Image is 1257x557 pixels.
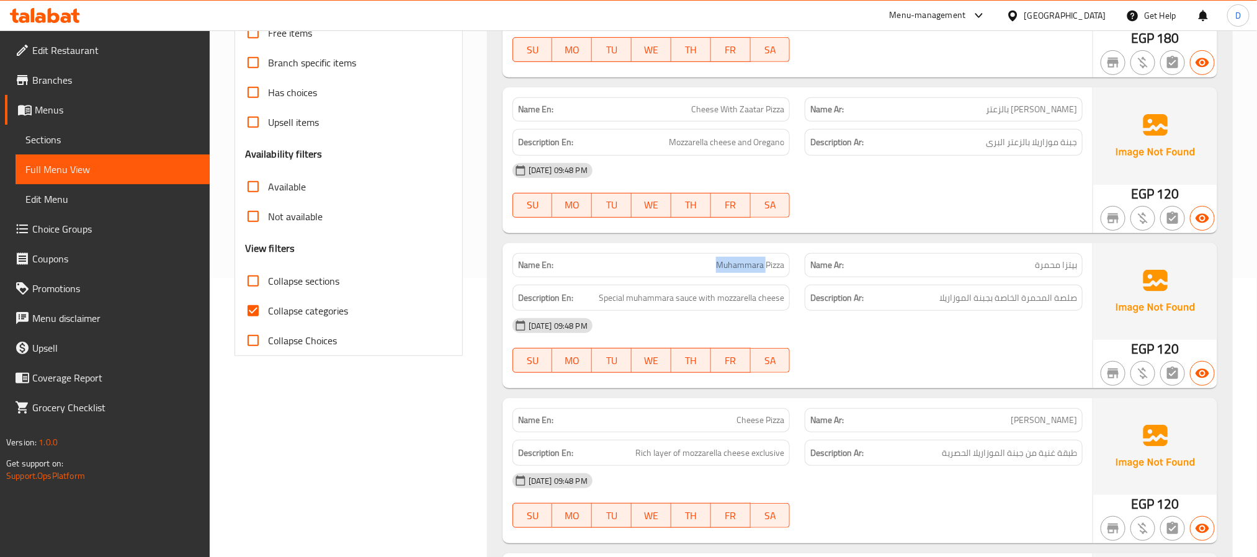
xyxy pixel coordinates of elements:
[518,259,553,272] strong: Name En:
[1101,516,1125,541] button: Not branch specific item
[5,65,210,95] a: Branches
[671,348,711,373] button: TH
[1011,414,1077,427] span: [PERSON_NAME]
[756,507,785,525] span: SA
[1190,361,1215,386] button: Available
[5,303,210,333] a: Menu disclaimer
[1131,337,1154,361] span: EGP
[676,352,706,370] span: TH
[1190,516,1215,541] button: Available
[518,352,548,370] span: SU
[597,352,627,370] span: TU
[1156,492,1179,516] span: 120
[1156,337,1179,361] span: 120
[671,37,711,62] button: TH
[676,196,706,214] span: TH
[1101,206,1125,231] button: Not branch specific item
[557,507,587,525] span: MO
[1093,243,1217,340] img: Ae5nvW7+0k+MAAAAAElFTkSuQmCC
[676,41,706,59] span: TH
[512,37,553,62] button: SU
[245,241,295,256] h3: View filters
[5,214,210,244] a: Choice Groups
[711,503,751,528] button: FR
[1101,50,1125,75] button: Not branch specific item
[32,221,200,236] span: Choice Groups
[810,445,864,461] strong: Description Ar:
[592,348,632,373] button: TU
[810,103,844,116] strong: Name Ar:
[552,193,592,218] button: MO
[6,468,85,484] a: Support.OpsPlatform
[552,503,592,528] button: MO
[711,348,751,373] button: FR
[1156,182,1179,206] span: 120
[5,363,210,393] a: Coverage Report
[6,434,37,450] span: Version:
[1024,9,1106,22] div: [GEOGRAPHIC_DATA]
[736,414,784,427] span: Cheese Pizza
[32,43,200,58] span: Edit Restaurant
[38,434,58,450] span: 1.0.0
[35,102,200,117] span: Menus
[671,503,711,528] button: TH
[716,352,746,370] span: FR
[716,507,746,525] span: FR
[810,290,864,306] strong: Description Ar:
[632,348,671,373] button: WE
[635,445,784,461] span: Rich layer of mozzarella cheese exclusive
[810,259,844,272] strong: Name Ar:
[592,37,632,62] button: TU
[512,348,553,373] button: SU
[599,290,784,306] span: Special muhammara sauce with mozzarella cheese
[1131,182,1154,206] span: EGP
[268,25,312,40] span: Free items
[512,503,553,528] button: SU
[268,55,356,70] span: Branch specific items
[557,352,587,370] span: MO
[552,37,592,62] button: MO
[810,414,844,427] strong: Name Ar:
[1035,259,1077,272] span: بيتزا محمرة
[245,147,323,161] h3: Availability filters
[1130,206,1155,231] button: Purchased item
[716,259,784,272] span: Muhammara Pizza
[751,348,790,373] button: SA
[1131,26,1154,50] span: EGP
[592,503,632,528] button: TU
[32,73,200,87] span: Branches
[637,196,666,214] span: WE
[756,196,785,214] span: SA
[1101,361,1125,386] button: Not branch specific item
[6,455,63,471] span: Get support on:
[5,95,210,125] a: Menus
[518,414,553,427] strong: Name En:
[592,193,632,218] button: TU
[942,445,1077,461] span: طبقة غنية من جبنة الموزاريلا الحصرية
[986,103,1077,116] span: [PERSON_NAME] بالزعتر
[16,154,210,184] a: Full Menu View
[751,193,790,218] button: SA
[669,135,784,150] span: Mozzarella cheese and Oregano
[32,341,200,355] span: Upsell
[524,475,593,487] span: [DATE] 09:48 PM
[711,37,751,62] button: FR
[32,251,200,266] span: Coupons
[1156,26,1179,50] span: 180
[25,162,200,177] span: Full Menu View
[1130,516,1155,541] button: Purchased item
[518,135,573,150] strong: Description En:
[1190,206,1215,231] button: Available
[1235,9,1241,22] span: D
[25,192,200,207] span: Edit Menu
[1093,398,1217,495] img: Ae5nvW7+0k+MAAAAAElFTkSuQmCC
[268,333,337,348] span: Collapse Choices
[518,103,553,116] strong: Name En:
[557,41,587,59] span: MO
[5,35,210,65] a: Edit Restaurant
[268,115,319,130] span: Upsell items
[632,193,671,218] button: WE
[1160,206,1185,231] button: Not has choices
[1160,361,1185,386] button: Not has choices
[810,135,864,150] strong: Description Ar:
